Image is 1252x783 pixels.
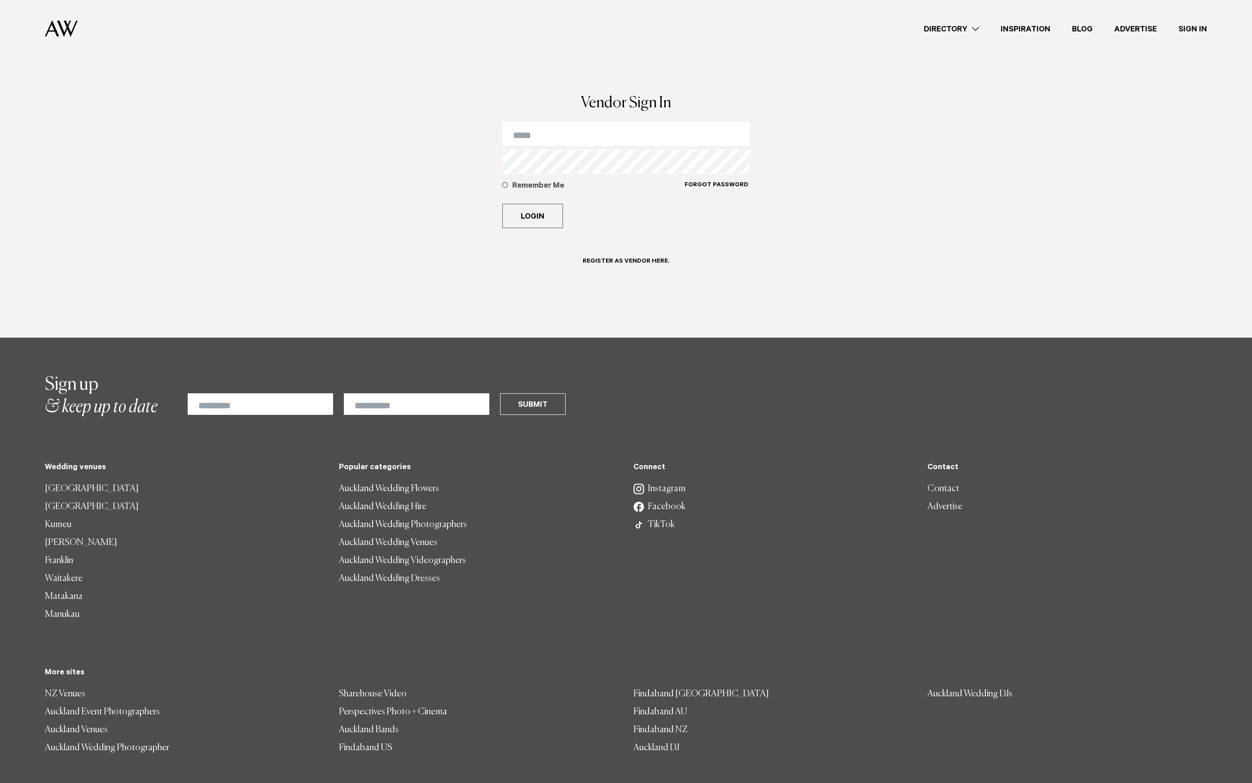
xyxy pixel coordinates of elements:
a: Advertise [1103,23,1168,35]
a: Auckland Wedding Flowers [339,480,619,498]
a: Auckland DJ [633,739,913,757]
a: Franklin [45,552,325,570]
a: Advertise [927,498,1207,516]
span: Sign up [45,376,98,394]
a: Waitakere [45,570,325,588]
h5: Popular categories [339,463,619,473]
a: Matakana [45,588,325,606]
h6: Register as Vendor here. [583,258,669,266]
a: [GEOGRAPHIC_DATA] [45,498,325,516]
h5: More sites [45,669,1207,678]
button: Submit [500,393,566,415]
button: Login [502,204,563,228]
a: Contact [927,480,1207,498]
a: Manukau [45,606,325,624]
a: Auckland Wedding Hire [339,498,619,516]
h5: Wedding venues [45,463,325,473]
a: Sharehouse Video [339,685,619,703]
h5: Contact [927,463,1207,473]
a: Instagram [633,480,913,498]
a: Inspiration [990,23,1061,35]
a: Sign In [1168,23,1218,35]
a: NZ Venues [45,685,325,703]
a: [PERSON_NAME] [45,534,325,552]
a: Auckland Bands [339,721,619,739]
h1: Vendor Sign In [502,96,750,111]
img: Auckland Weddings Logo [45,20,78,37]
a: Auckland Wedding Photographer [45,739,325,757]
a: Perspectives Photo + Cinema [339,703,619,721]
a: Auckland Wedding Dresses [339,570,619,588]
a: Blog [1061,23,1103,35]
h5: Remember Me [512,181,685,192]
a: Auckland Wedding Photographers [339,516,619,534]
a: [GEOGRAPHIC_DATA] [45,480,325,498]
a: Findaband AU [633,703,913,721]
a: TikTok [633,516,913,534]
a: Findaband US [339,739,619,757]
a: Register as Vendor here. [572,250,680,279]
a: Forgot Password [684,181,749,200]
a: Auckland Wedding Venues [339,534,619,552]
h2: & keep up to date [45,374,158,418]
a: Auckland Venues [45,721,325,739]
a: Auckland Wedding DJs [927,685,1207,703]
h5: Connect [633,463,913,473]
a: Auckland Event Photographers [45,703,325,721]
a: Findaband [GEOGRAPHIC_DATA] [633,685,913,703]
a: Findaband NZ [633,721,913,739]
h6: Forgot Password [685,181,748,190]
a: Kumeu [45,516,325,534]
a: Directory [913,23,990,35]
a: Auckland Wedding Videographers [339,552,619,570]
a: Facebook [633,498,913,516]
